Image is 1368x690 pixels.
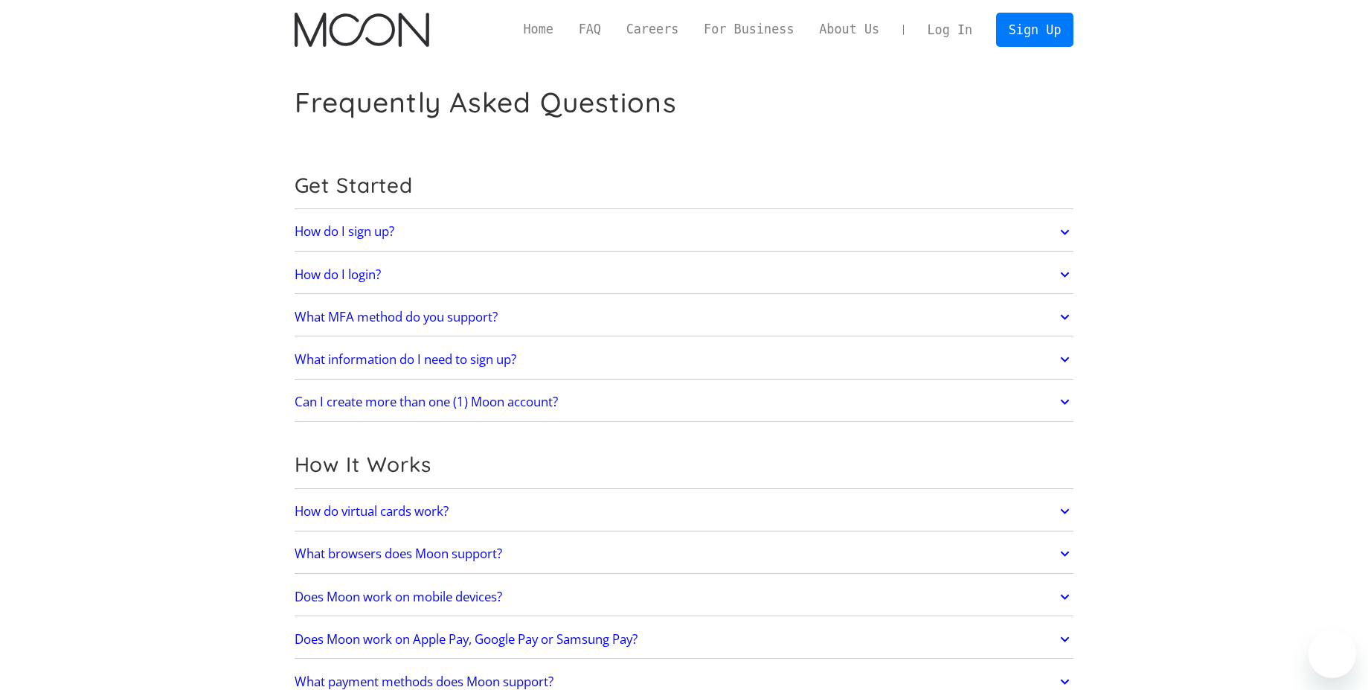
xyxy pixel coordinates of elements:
h1: Frequently Asked Questions [295,86,677,119]
a: Careers [614,20,691,39]
h2: How It Works [295,452,1074,477]
a: For Business [691,20,806,39]
h2: How do I login? [295,267,381,282]
h2: What information do I need to sign up? [295,352,516,367]
h2: Does Moon work on Apple Pay, Google Pay or Samsung Pay? [295,632,638,647]
a: Log In [915,13,985,46]
h2: Does Moon work on mobile devices? [295,590,502,604]
a: home [295,13,429,47]
h2: How do virtual cards work? [295,504,449,519]
a: About Us [806,20,892,39]
a: FAQ [566,20,614,39]
img: Moon Logo [295,13,429,47]
a: Can I create more than one (1) Moon account? [295,386,1074,418]
h2: What browsers does Moon support? [295,546,502,561]
h2: Can I create more than one (1) Moon account? [295,394,558,409]
a: Does Moon work on Apple Pay, Google Pay or Samsung Pay? [295,624,1074,655]
a: How do I login? [295,259,1074,290]
h2: What payment methods does Moon support? [295,674,553,689]
h2: What MFA method do you support? [295,310,498,325]
a: What browsers does Moon support? [295,538,1074,569]
h2: How do I sign up? [295,224,394,239]
iframe: Bouton de lancement de la fenêtre de messagerie [1308,630,1356,678]
a: Sign Up [996,13,1073,46]
a: What information do I need to sign up? [295,344,1074,375]
a: Does Moon work on mobile devices? [295,581,1074,613]
h2: Get Started [295,173,1074,198]
a: How do virtual cards work? [295,496,1074,527]
a: How do I sign up? [295,217,1074,248]
a: What MFA method do you support? [295,301,1074,333]
a: Home [511,20,566,39]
